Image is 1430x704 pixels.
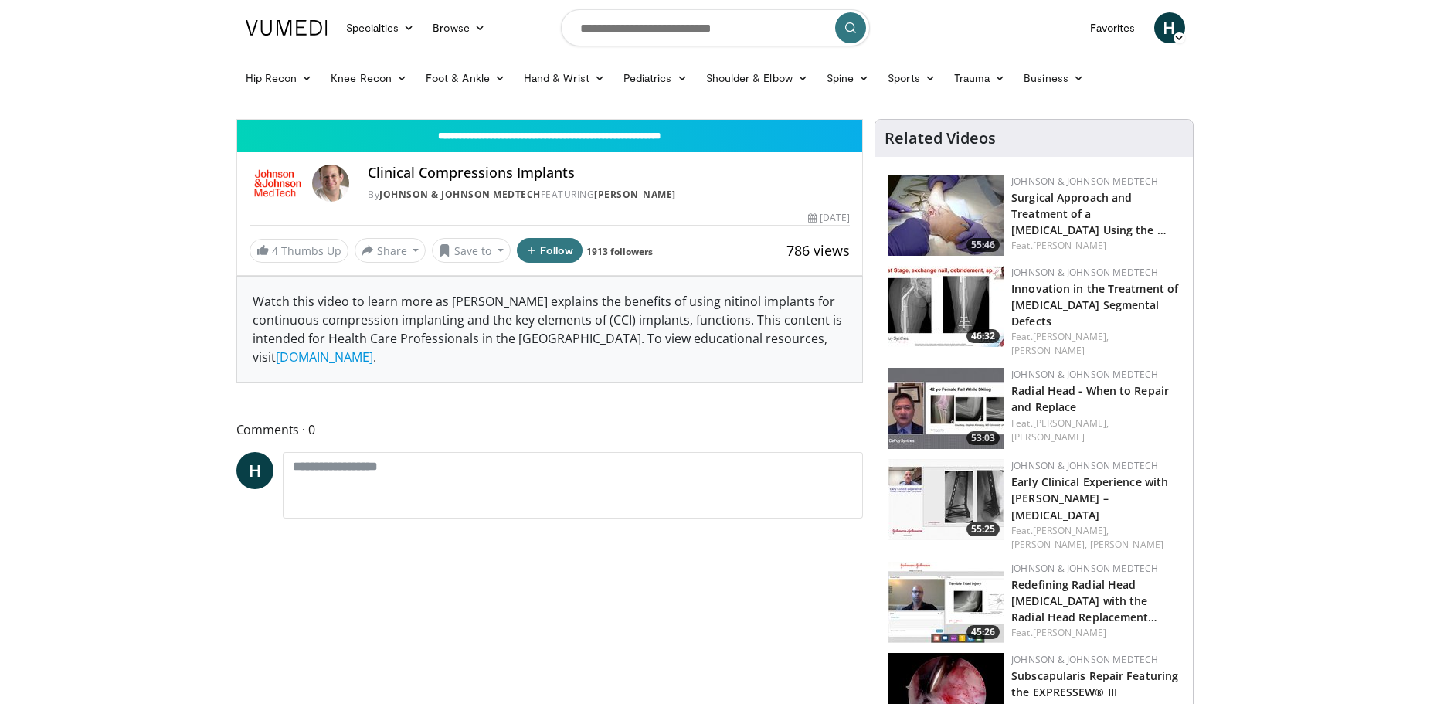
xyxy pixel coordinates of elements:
a: [PERSON_NAME] [1033,626,1106,639]
a: 53:03 [888,368,1004,449]
a: [PERSON_NAME] [1033,239,1106,252]
img: 5c731712-f360-4b83-9d7e-aaee6d31eb6d.150x105_q85_crop-smart_upscale.jpg [888,368,1004,449]
h4: Related Videos [885,129,996,148]
div: Feat. [1011,239,1180,253]
a: [PERSON_NAME] [1011,430,1085,444]
a: Johnson & Johnson MedTech [1011,175,1158,188]
div: By FEATURING [368,188,850,202]
a: 55:46 [888,175,1004,256]
a: Specialties [337,12,424,43]
h4: Clinical Compressions Implants [368,165,850,182]
div: Feat. [1011,524,1180,552]
a: Redefining Radial Head [MEDICAL_DATA] with the Radial Head Replacement… [1011,577,1157,624]
div: Feat. [1011,626,1180,640]
img: VuMedi Logo [246,20,328,36]
a: [PERSON_NAME], [1033,417,1109,430]
a: Pediatrics [614,63,697,94]
button: Follow [517,238,583,263]
a: Browse [423,12,494,43]
a: H [236,452,273,489]
button: Share [355,238,426,263]
span: 55:46 [966,238,1000,252]
button: Save to [432,238,511,263]
span: 45:26 [966,625,1000,639]
a: Johnson & Johnson MedTech [1011,653,1158,666]
a: Radial Head - When to Repair and Replace [1011,383,1169,414]
a: 46:32 [888,266,1004,347]
a: Knee Recon [321,63,416,94]
a: Trauma [945,63,1015,94]
div: Feat. [1011,417,1180,444]
div: Watch this video to learn more as [PERSON_NAME] explains the benefits of using nitinol implants f... [237,277,863,382]
img: 805b9a89-5d7d-423e-8d70-eacb6b585202.150x105_q85_crop-smart_upscale.jpg [888,175,1004,256]
img: 8d5b8d51-c195-4f3c-84e8-678f741889b8.150x105_q85_crop-smart_upscale.jpg [888,562,1004,643]
a: [PERSON_NAME] [594,188,676,201]
span: Comments 0 [236,420,864,440]
a: H [1154,12,1185,43]
a: 55:25 [888,459,1004,540]
a: Johnson & Johnson MedTech [1011,459,1158,472]
a: Shoulder & Elbow [697,63,817,94]
a: Business [1014,63,1093,94]
img: Johnson & Johnson MedTech [250,165,307,202]
a: Johnson & Johnson MedTech [1011,368,1158,381]
a: Sports [878,63,945,94]
a: Foot & Ankle [416,63,515,94]
a: Spine [817,63,878,94]
a: Hip Recon [236,63,322,94]
img: a1fe6fe8-dbe8-4212-b91c-cd16a0105dfe.150x105_q85_crop-smart_upscale.jpg [888,459,1004,540]
span: 53:03 [966,431,1000,445]
a: Favorites [1081,12,1145,43]
a: 1913 followers [586,245,653,258]
img: 680417f9-8db9-4d12-83e7-1cce226b0ea9.150x105_q85_crop-smart_upscale.jpg [888,266,1004,347]
a: [PERSON_NAME] [1011,344,1085,357]
a: Johnson & Johnson MedTech [1011,562,1158,575]
a: Innovation in the Treatment of [MEDICAL_DATA] Segmental Defects [1011,281,1178,328]
input: Search topics, interventions [561,9,870,46]
a: [DOMAIN_NAME] [276,349,373,366]
a: Hand & Wrist [515,63,614,94]
span: 4 [272,243,278,258]
div: Feat. [1011,330,1180,358]
a: [PERSON_NAME] [1090,538,1163,551]
a: [PERSON_NAME], [1011,538,1087,551]
span: 786 views [786,241,850,260]
a: Johnson & Johnson MedTech [379,188,541,201]
div: [DATE] [808,211,850,225]
span: 55:25 [966,522,1000,536]
img: Avatar [312,165,349,202]
a: [PERSON_NAME], [1033,524,1109,537]
a: 4 Thumbs Up [250,239,348,263]
a: [PERSON_NAME], [1033,330,1109,343]
a: Early Clinical Experience with [PERSON_NAME] – [MEDICAL_DATA] [1011,474,1168,522]
a: Surgical Approach and Treatment of a [MEDICAL_DATA] Using the … [1011,190,1167,237]
a: Johnson & Johnson MedTech [1011,266,1158,279]
a: 45:26 [888,562,1004,643]
span: 46:32 [966,329,1000,343]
